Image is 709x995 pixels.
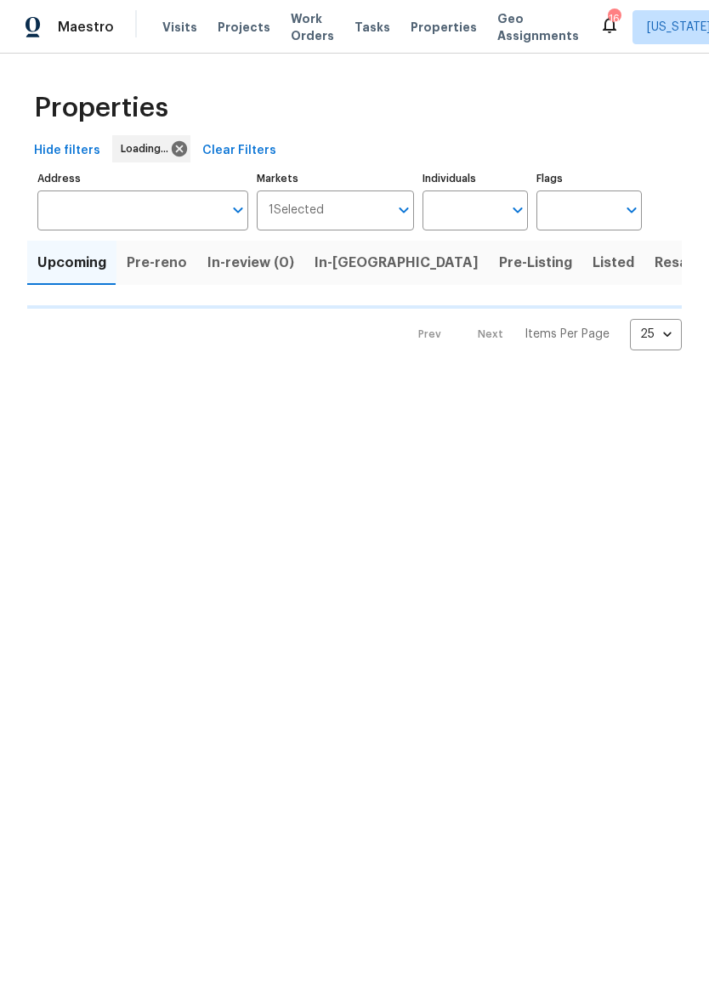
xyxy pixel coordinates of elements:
[536,173,642,184] label: Flags
[34,99,168,117] span: Properties
[630,312,682,356] div: 25
[608,10,620,27] div: 16
[257,173,415,184] label: Markets
[127,251,187,275] span: Pre-reno
[226,198,250,222] button: Open
[202,140,276,162] span: Clear Filters
[655,251,699,275] span: Resale
[497,10,579,44] span: Geo Assignments
[58,19,114,36] span: Maestro
[218,19,270,36] span: Projects
[37,173,248,184] label: Address
[196,135,283,167] button: Clear Filters
[620,198,644,222] button: Open
[499,251,572,275] span: Pre-Listing
[269,203,324,218] span: 1 Selected
[27,135,107,167] button: Hide filters
[506,198,530,222] button: Open
[207,251,294,275] span: In-review (0)
[354,21,390,33] span: Tasks
[315,251,479,275] span: In-[GEOGRAPHIC_DATA]
[291,10,334,44] span: Work Orders
[402,319,682,350] nav: Pagination Navigation
[37,251,106,275] span: Upcoming
[411,19,477,36] span: Properties
[525,326,610,343] p: Items Per Page
[121,140,175,157] span: Loading...
[392,198,416,222] button: Open
[112,135,190,162] div: Loading...
[34,140,100,162] span: Hide filters
[593,251,634,275] span: Listed
[162,19,197,36] span: Visits
[423,173,528,184] label: Individuals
